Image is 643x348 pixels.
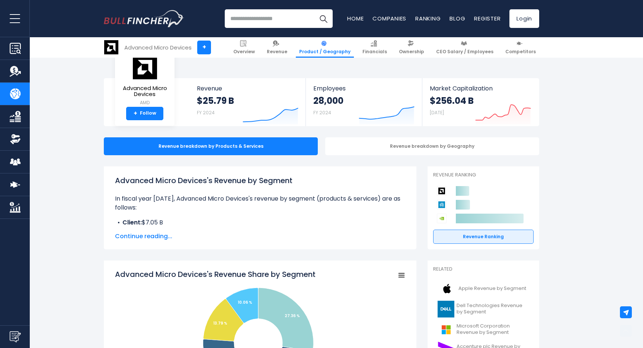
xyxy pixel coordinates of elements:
[104,137,318,155] div: Revenue breakdown by Products & Services
[438,321,454,338] img: MSFT logo
[433,278,534,299] a: Apple Revenue by Segment
[362,49,387,55] span: Financials
[134,110,137,117] strong: +
[313,85,414,92] span: Employees
[197,85,298,92] span: Revenue
[197,41,211,54] a: +
[433,172,534,178] p: Revenue Ranking
[230,37,258,58] a: Overview
[238,300,252,305] tspan: 10.06 %
[10,134,21,145] img: Ownership
[433,299,534,319] a: Dell Technologies Revenue by Segment
[121,85,169,98] span: Advanced Micro Devices
[121,54,169,107] a: Advanced Micro Devices AMD
[359,37,390,58] a: Financials
[306,78,422,126] a: Employees 28,000 FY 2024
[415,15,441,22] a: Ranking
[457,303,529,315] span: Dell Technologies Revenue by Segment
[433,37,497,58] a: CEO Salary / Employees
[263,37,291,58] a: Revenue
[197,109,215,116] small: FY 2024
[189,78,306,126] a: Revenue $25.79 B FY 2024
[505,49,536,55] span: Competitors
[313,109,331,116] small: FY 2024
[509,9,539,28] a: Login
[115,218,405,227] li: $7.05 B
[285,313,300,319] tspan: 27.36 %
[104,40,118,54] img: AMD logo
[104,10,184,27] a: Go to homepage
[430,85,531,92] span: Market Capitalization
[430,95,474,106] strong: $256.04 B
[433,319,534,340] a: Microsoft Corporation Revenue by Segment
[437,200,447,210] img: Applied Materials competitors logo
[458,285,526,292] span: Apple Revenue by Segment
[122,218,142,227] b: Client:
[124,43,192,52] div: Advanced Micro Devices
[450,15,465,22] a: Blog
[457,323,529,336] span: Microsoft Corporation Revenue by Segment
[115,175,405,186] h1: Advanced Micro Devices's Revenue by Segment
[437,186,447,196] img: Advanced Micro Devices competitors logo
[437,214,447,223] img: NVIDIA Corporation competitors logo
[132,55,158,80] img: AMD logo
[104,10,184,27] img: Bullfincher logo
[296,37,354,58] a: Product / Geography
[314,9,333,28] button: Search
[115,232,405,241] span: Continue reading...
[213,320,227,326] tspan: 13.79 %
[126,107,163,120] a: +Follow
[436,49,493,55] span: CEO Salary / Employees
[372,15,406,22] a: Companies
[299,49,351,55] span: Product / Geography
[313,95,343,106] strong: 28,000
[325,137,539,155] div: Revenue breakdown by Geography
[502,37,539,58] a: Competitors
[430,109,444,116] small: [DATE]
[474,15,500,22] a: Register
[399,49,424,55] span: Ownership
[438,301,454,317] img: DELL logo
[422,78,538,126] a: Market Capitalization $256.04 B [DATE]
[233,49,255,55] span: Overview
[121,99,169,106] small: AMD
[115,269,316,280] tspan: Advanced Micro Devices's Revenue Share by Segment
[347,15,364,22] a: Home
[433,230,534,244] a: Revenue Ranking
[396,37,428,58] a: Ownership
[115,194,405,212] p: In fiscal year [DATE], Advanced Micro Devices's revenue by segment (products & services) are as f...
[197,95,234,106] strong: $25.79 B
[267,49,287,55] span: Revenue
[433,266,534,272] p: Related
[438,280,456,297] img: AAPL logo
